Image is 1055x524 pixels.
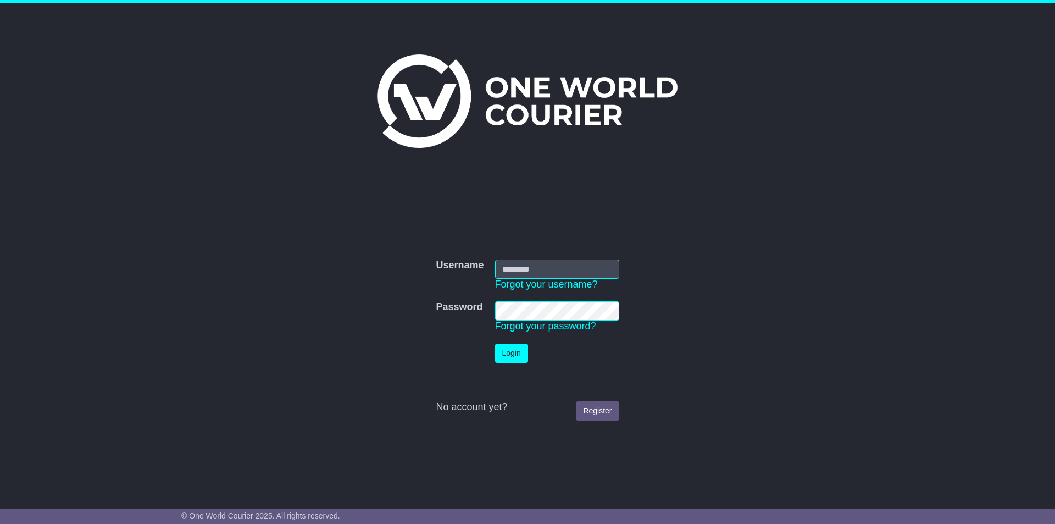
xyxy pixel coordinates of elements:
img: One World [377,54,678,148]
label: Username [436,260,484,272]
span: © One World Courier 2025. All rights reserved. [181,511,340,520]
a: Register [576,401,619,421]
a: Forgot your password? [495,321,596,332]
div: No account yet? [436,401,619,413]
a: Forgot your username? [495,279,598,290]
button: Login [495,344,528,363]
label: Password [436,301,482,313]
